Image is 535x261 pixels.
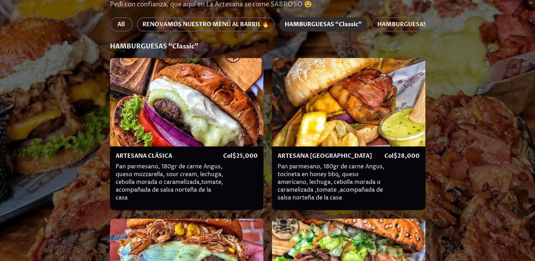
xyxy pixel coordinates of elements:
p: Pan parmesano, 180gr de carne Angus, queso mozzarella, sour cream, lechuga, cebolla morada o cara... [116,163,223,204]
p: Col$ 25,000 [223,152,258,160]
h4: ARTESANA [GEOGRAPHIC_DATA] [278,152,372,160]
span: RENOVAMOS NUESTRO MENÚ AL BARRIL 🔥 [143,19,269,29]
button: RENOVAMOS NUESTRO MENÚ AL BARRIL 🔥 [137,17,275,31]
p: Pan parmesano, 180gr de carne Angus, tocineta en honey bbq, queso americano, lechuga, cebolla mor... [278,163,384,204]
button: HAMBURGUESAS “Classic” [279,17,367,31]
span: All [116,19,127,29]
h4: ARTESANA CLÁSICA [116,152,172,160]
button: HAMBURGUESAS “Premium” [372,17,467,31]
h3: HAMBURGUESAS “Classic” [110,42,425,51]
button: All [110,17,133,31]
span: HAMBURGUESAS “Premium” [377,19,462,29]
span: HAMBURGUESAS “Classic” [285,19,362,29]
p: Col$ 28,000 [384,152,420,160]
